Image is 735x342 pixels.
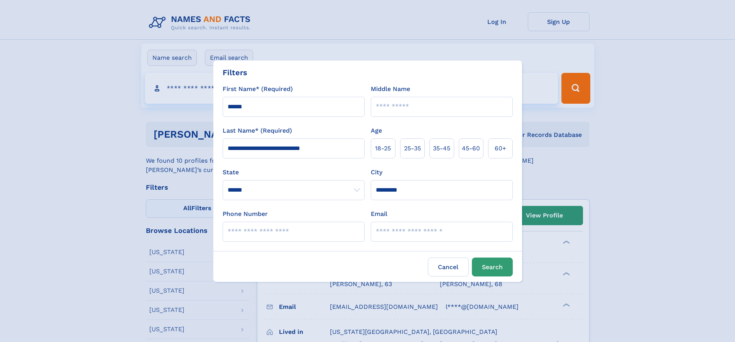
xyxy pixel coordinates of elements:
label: Cancel [428,258,469,276]
label: Middle Name [371,84,410,94]
label: City [371,168,382,177]
label: First Name* (Required) [223,84,293,94]
label: Last Name* (Required) [223,126,292,135]
label: Phone Number [223,209,268,219]
span: 25‑35 [404,144,421,153]
button: Search [472,258,513,276]
span: 18‑25 [375,144,391,153]
span: 60+ [495,144,506,153]
div: Filters [223,67,247,78]
span: 45‑60 [462,144,480,153]
label: State [223,168,365,177]
label: Email [371,209,387,219]
span: 35‑45 [433,144,450,153]
label: Age [371,126,382,135]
